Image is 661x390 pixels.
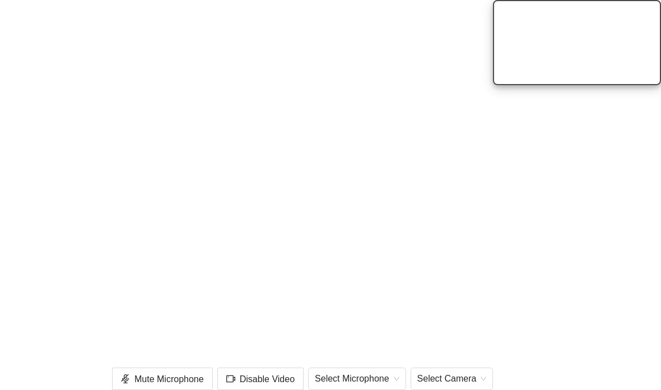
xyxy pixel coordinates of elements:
[226,374,235,385] span: video-camera
[315,370,399,387] span: Select Microphone
[240,372,295,386] span: Disable Video
[112,368,213,390] button: audio-mutedMute Microphone
[134,372,204,386] span: Mute Microphone
[217,368,304,390] button: video-cameraDisable Video
[417,370,487,387] span: Select Camera
[121,374,130,385] span: audio-muted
